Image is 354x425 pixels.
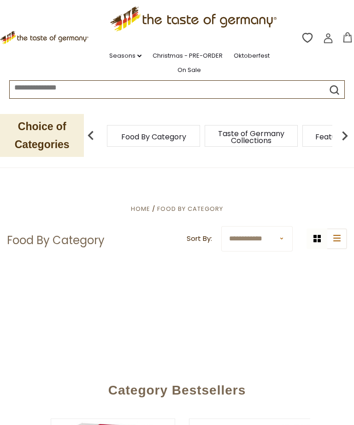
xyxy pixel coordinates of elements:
[121,133,186,140] a: Food By Category
[7,233,105,247] h1: Food By Category
[336,126,354,145] img: next arrow
[82,126,100,145] img: previous arrow
[109,51,142,61] a: Seasons
[177,65,201,75] a: On Sale
[157,204,223,213] a: Food By Category
[214,130,288,144] a: Taste of Germany Collections
[131,204,150,213] a: Home
[153,51,223,61] a: Christmas - PRE-ORDER
[11,369,343,407] div: Category Bestsellers
[234,51,270,61] a: Oktoberfest
[187,233,212,245] label: Sort By:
